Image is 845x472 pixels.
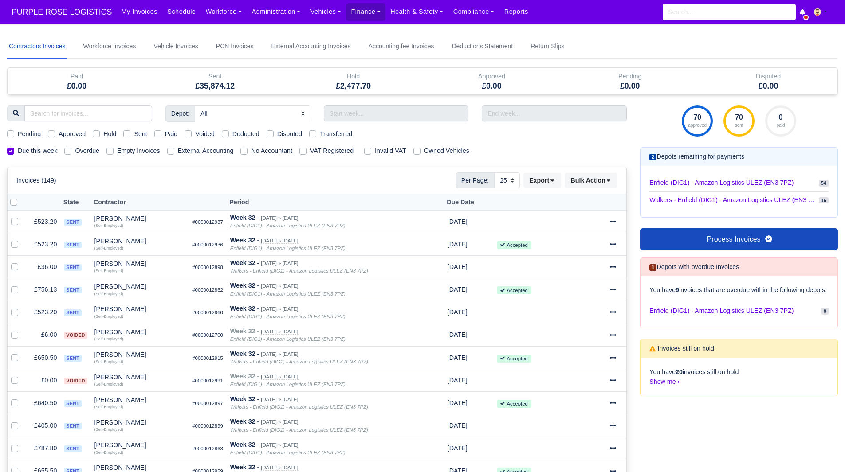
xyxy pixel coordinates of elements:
a: Vehicle Invoices [152,35,200,59]
small: #0000012937 [192,219,223,225]
span: sent [64,242,81,248]
td: £650.50 [25,346,60,369]
strong: Week 32 - [230,328,259,335]
div: Paid [8,68,146,94]
input: Start week... [324,105,469,121]
small: [DATE] » [DATE] [261,351,298,357]
div: [PERSON_NAME] [94,442,185,448]
th: State [60,194,90,211]
button: Bulk Action [565,173,617,188]
label: Approved [59,129,86,139]
span: 1 day from now [448,241,468,248]
label: VAT Registered [310,146,354,156]
div: [PERSON_NAME] [94,261,185,267]
label: Paid [165,129,178,139]
div: [PERSON_NAME] [94,419,185,425]
a: Vehicles [306,3,346,20]
small: Accepted [497,241,531,249]
div: Approved [429,71,554,82]
small: #0000012862 [192,287,223,293]
a: Health & Safety [385,3,448,20]
span: 1 [649,264,656,271]
span: Enfield (DIG1) - Amazon Logistics ULEZ (EN3 7PZ) [649,306,794,316]
h5: £35,874.12 [153,82,278,91]
span: 54 [819,180,829,187]
label: Deducted [232,129,259,139]
small: [DATE] » [DATE] [261,306,298,312]
small: #0000012915 [192,355,223,361]
a: Workforce Invoices [82,35,138,59]
span: sent [64,355,81,362]
span: sent [64,309,81,316]
div: Approved [422,68,561,94]
small: #0000012899 [192,423,223,429]
div: Disputed [699,68,837,94]
small: (Self-Employed) [94,314,123,319]
td: £523.20 [25,301,60,324]
small: #0000012960 [192,310,223,315]
div: Sent [153,71,278,82]
a: Walkers - Enfield (DIG1) - Amazon Logistics ULEZ (EN3 7PZ) 16 [649,192,829,208]
th: Due Date [444,194,494,211]
div: [PERSON_NAME] [94,215,185,222]
small: [DATE] » [DATE] [261,374,298,380]
div: You have invoices still on hold [641,358,837,396]
div: [PERSON_NAME] [94,397,185,403]
div: [PERSON_NAME] [94,464,185,471]
div: Paid [14,71,139,82]
td: £36.00 [25,256,60,278]
input: End week... [482,105,627,121]
th: Contractor [91,194,189,211]
span: Per Page: [456,172,495,188]
span: 1 day from now [448,218,468,225]
span: 9 [821,308,829,315]
small: (Self-Employed) [94,382,123,386]
strong: Week 32 - [230,464,259,471]
small: [DATE] » [DATE] [261,442,298,448]
a: Reports [499,3,533,20]
label: Voided [195,129,215,139]
td: £405.00 [25,414,60,437]
strong: 20 [676,368,683,375]
td: £523.20 [25,211,60,233]
div: [PERSON_NAME] [94,351,185,358]
i: Enfield (DIG1) - Amazon Logistics ULEZ (EN3 7PZ) [230,382,346,387]
i: Enfield (DIG1) - Amazon Logistics ULEZ (EN3 7PZ) [230,223,346,228]
span: 1 day from now [448,354,468,361]
i: Walkers - Enfield (DIG1) - Amazon Logistics ULEZ (EN3 7PZ) [230,268,368,273]
a: My Invoices [116,3,162,20]
small: [DATE] » [DATE] [261,283,298,289]
small: Accepted [497,355,531,363]
span: 1 day from now [448,263,468,270]
span: 1 day from now [448,422,468,429]
small: [DATE] » [DATE] [261,329,298,335]
label: No Accountant [251,146,292,156]
small: (Self-Employed) [94,337,123,341]
a: Enfield (DIG1) - Amazon Logistics ULEZ (EN3 7PZ) 9 [649,302,829,320]
small: (Self-Employed) [94,292,123,296]
i: Enfield (DIG1) - Amazon Logistics ULEZ (EN3 7PZ) [230,336,346,342]
h5: £0.00 [429,82,554,91]
p: You have invoices that are overdue within the following depots: [649,285,829,295]
strong: Week 32 - [230,350,259,357]
i: Enfield (DIG1) - Amazon Logistics ULEZ (EN3 7PZ) [230,246,346,251]
i: Enfield (DIG1) - Amazon Logistics ULEZ (EN3 7PZ) [230,291,346,296]
div: [PERSON_NAME] [94,238,185,244]
small: Accepted [497,400,531,408]
span: Enfield (DIG1) - Amazon Logistics ULEZ (EN3 7PZ) [649,178,794,187]
a: PCN Invoices [214,35,255,59]
i: Enfield (DIG1) - Amazon Logistics ULEZ (EN3 7PZ) [230,450,346,455]
td: £787.80 [25,437,60,460]
a: Contractors Invoices [7,35,67,59]
small: (Self-Employed) [94,246,123,250]
span: 1 day from now [448,445,468,452]
div: [PERSON_NAME] [94,283,185,289]
span: 1 day from now [448,399,468,406]
strong: Week 32 - [230,418,259,425]
td: £756.13 [25,278,60,301]
span: sent [64,400,81,407]
strong: 9 [676,286,679,293]
h6: Invoices still on hold [649,345,714,352]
